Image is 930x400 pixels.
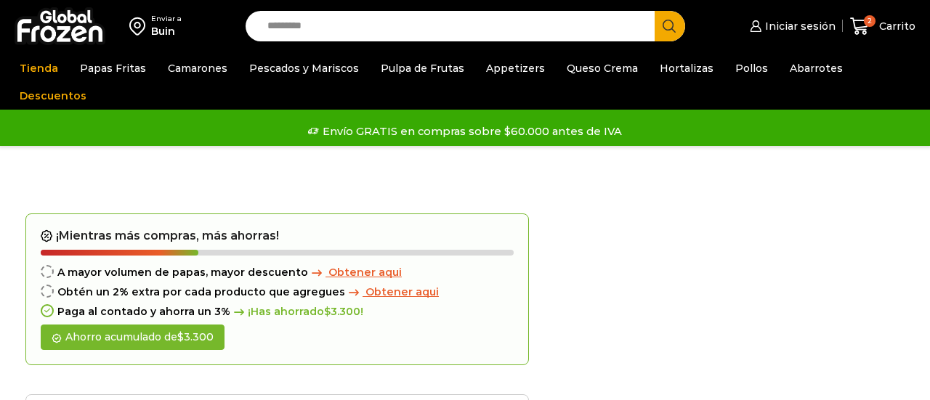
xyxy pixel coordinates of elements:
[41,229,514,243] h2: ¡Mientras más compras, más ahorras!
[242,54,366,82] a: Pescados y Mariscos
[41,306,514,318] div: Paga al contado y ahorra un 3%
[12,82,94,110] a: Descuentos
[73,54,153,82] a: Papas Fritas
[324,305,331,318] span: $
[373,54,472,82] a: Pulpa de Frutas
[308,266,402,279] a: Obtener aqui
[324,305,360,318] bdi: 3.300
[177,330,184,343] span: $
[41,266,514,279] div: A mayor volumen de papas, mayor descuento
[161,54,235,82] a: Camarones
[746,12,835,41] a: Iniciar sesión
[177,330,214,343] bdi: 3.300
[129,14,151,38] img: address-field-icon.svg
[41,325,225,350] div: Ahorro acumulado de
[151,14,182,24] div: Enviar a
[479,54,552,82] a: Appetizers
[345,286,439,298] a: Obtener aqui
[864,15,876,27] span: 2
[850,9,915,44] a: 2 Carrito
[728,54,775,82] a: Pollos
[652,54,721,82] a: Hortalizas
[876,19,915,33] span: Carrito
[230,306,363,318] span: ¡Has ahorrado !
[365,285,439,298] span: Obtener aqui
[761,19,836,33] span: Iniciar sesión
[151,24,182,38] div: Buin
[783,54,850,82] a: Abarrotes
[559,54,645,82] a: Queso Crema
[328,266,402,279] span: Obtener aqui
[12,54,65,82] a: Tienda
[41,286,514,298] div: Obtén un 2% extra por cada producto que agregues
[655,11,685,41] button: Search button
